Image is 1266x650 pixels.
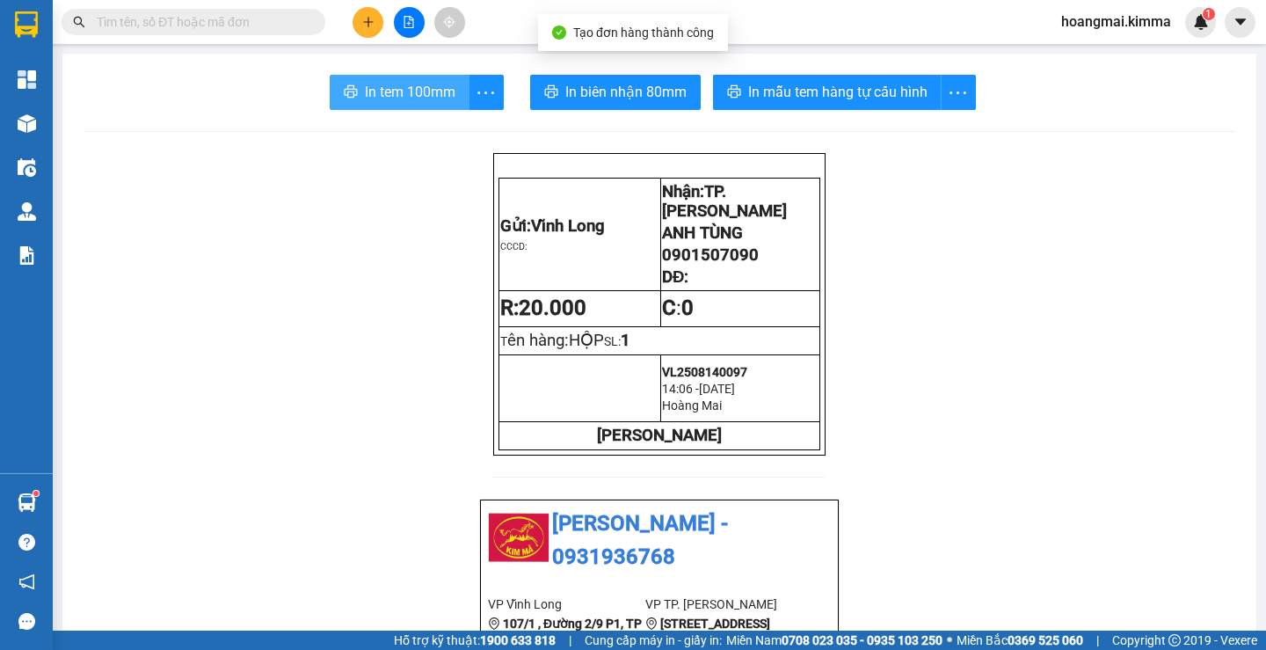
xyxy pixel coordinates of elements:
button: aim [434,7,465,38]
span: Gửi: [15,17,42,35]
div: 0908282429 [114,78,255,103]
div: ĐƯỜNG [114,57,255,78]
span: more [469,82,503,104]
img: logo-vxr [15,11,38,38]
span: environment [488,617,500,630]
span: In biên nhận 80mm [565,81,687,103]
div: A BÌNH [15,57,102,78]
span: 1 [621,331,630,350]
span: In mẫu tem hàng tự cấu hình [748,81,928,103]
span: SL: [604,334,621,348]
li: VP TP. [PERSON_NAME] [645,595,803,614]
span: 14:06 - [662,382,699,396]
span: check-circle [552,26,566,40]
button: caret-down [1225,7,1255,38]
button: printerIn biên nhận 80mm [530,75,701,110]
span: VL2508140097 [662,365,747,379]
div: Vĩnh Long [15,15,102,57]
span: 20.000 [519,296,586,320]
img: dashboard-icon [18,70,36,89]
img: logo.jpg [488,508,549,569]
span: | [1096,631,1099,650]
li: VP Vĩnh Long [488,595,645,614]
span: CCCD: [500,241,527,252]
span: copyright [1168,634,1181,646]
span: Thu rồi : [13,113,65,132]
sup: 1 [33,491,39,496]
strong: [PERSON_NAME] [597,426,722,445]
span: | [569,631,571,650]
span: Tạo đơn hàng thành công [573,26,714,40]
span: plus [362,16,375,28]
span: [DATE] [699,382,735,396]
img: logo [500,367,544,411]
span: Cung cấp máy in - giấy in: [585,631,722,650]
b: 107/1 , Đường 2/9 P1, TP Vĩnh Long [488,617,642,650]
span: In tem 100mm [365,81,455,103]
span: DĐ: [662,267,688,287]
span: ANH TÙNG [662,223,743,243]
span: caret-down [1233,14,1248,30]
span: search [73,16,85,28]
span: Nhận: [114,17,156,35]
span: Hoàng Mai [662,398,722,413]
span: Vĩnh Long [531,216,605,236]
span: printer [544,84,558,101]
span: aim [443,16,455,28]
b: [STREET_ADDRESS][PERSON_NAME] [645,617,770,650]
strong: C [662,296,676,320]
span: Nhận: [662,182,787,221]
button: more [469,75,504,110]
span: printer [344,84,358,101]
span: 0901507090 [662,245,759,265]
strong: 1900 633 818 [480,633,556,647]
strong: 0708 023 035 - 0935 103 250 [782,633,942,647]
img: icon-new-feature [1193,14,1209,30]
span: Miền Bắc [957,631,1083,650]
button: plus [353,7,383,38]
img: solution-icon [18,246,36,265]
div: TP. [PERSON_NAME] [114,15,255,57]
sup: 1 [1203,8,1215,20]
input: Tìm tên, số ĐT hoặc mã đơn [97,12,304,32]
img: warehouse-icon [18,158,36,177]
span: T [500,334,604,348]
span: : [662,296,694,320]
span: 0 [681,296,694,320]
span: file-add [403,16,415,28]
span: Gửi: [500,216,605,236]
img: warehouse-icon [18,493,36,512]
button: more [941,75,976,110]
button: file-add [394,7,425,38]
span: Hỗ trợ kỹ thuật: [394,631,556,650]
span: environment [645,617,658,630]
span: message [18,613,35,630]
img: warehouse-icon [18,114,36,133]
span: question-circle [18,534,35,551]
span: TP. [PERSON_NAME] [662,182,787,221]
button: printerIn tem 100mm [330,75,469,110]
span: printer [727,84,741,101]
div: 40.000 [13,113,105,153]
span: hoangmai.kimma [1047,11,1185,33]
span: ⚪️ [947,637,952,644]
span: HỘP [569,331,604,350]
span: more [942,82,975,104]
span: Miền Nam [726,631,942,650]
span: 1 [1205,8,1211,20]
button: printerIn mẫu tem hàng tự cấu hình [713,75,942,110]
li: [PERSON_NAME] - 0931936768 [488,508,831,573]
strong: R: [500,296,586,320]
strong: 0369 525 060 [1008,633,1083,647]
span: notification [18,573,35,590]
img: warehouse-icon [18,202,36,221]
span: ên hàng: [507,331,604,350]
